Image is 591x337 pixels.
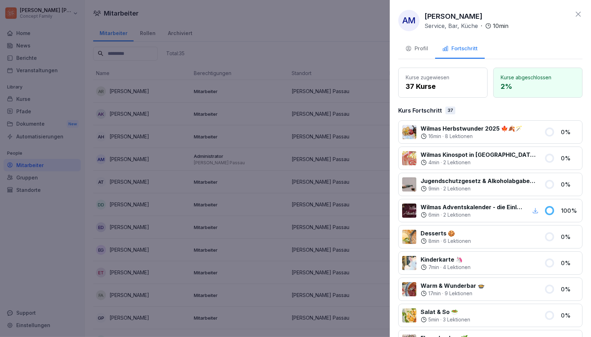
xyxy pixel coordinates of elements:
p: 4 Lektionen [443,264,471,271]
p: 2 Lektionen [443,185,471,192]
p: 5 min [428,316,439,323]
p: 9 min [428,185,439,192]
p: 0 % [561,259,579,267]
p: Wilmas Herbstwunder 2025 🍁🍂🪄 [421,124,522,133]
p: 0 % [561,128,579,136]
p: 10 min [493,22,508,30]
p: 17 min [428,290,441,297]
div: · [421,211,522,218]
p: 0 % [561,233,579,241]
p: 0 % [561,285,579,293]
div: Profil [405,45,428,53]
button: Fortschritt [435,40,485,59]
p: 0 % [561,311,579,320]
p: 2 % [501,81,575,92]
div: · [421,238,471,245]
p: Wilmas Adventskalender - die Einlösephase [421,203,522,211]
div: 37 [445,107,455,114]
p: 2 Lektionen [443,159,471,166]
p: 7 min [428,264,439,271]
div: AM [398,10,420,31]
p: Jugendschutzgesetz & Alkoholabgabe in der Gastronomie 🧒🏽 [421,177,536,185]
p: Kurse zugewiesen [406,74,480,81]
div: · [421,264,471,271]
div: · [421,159,536,166]
p: Service, Bar, Küche [424,22,478,30]
p: 3 Lektionen [443,316,470,323]
p: 9 Lektionen [445,290,472,297]
div: · [421,185,536,192]
p: 6 min [428,211,439,218]
p: 4 min [428,159,439,166]
p: Kurse abgeschlossen [501,74,575,81]
p: Kinderkarte 🦄 [421,255,471,264]
p: 8 Lektionen [445,133,473,140]
div: · [421,316,470,323]
p: Warm & Wunderbar 🍲 [421,281,485,290]
div: · [424,22,508,30]
p: Desserts 🍪 [421,229,471,238]
div: · [421,133,522,140]
p: Kurs Fortschritt [398,106,442,115]
p: 16 min [428,133,441,140]
p: 0 % [561,180,579,189]
div: Fortschritt [442,45,478,53]
p: 100 % [561,206,579,215]
p: 8 min [428,238,439,245]
p: 0 % [561,154,579,162]
p: 6 Lektionen [443,238,471,245]
p: Wilmas Kinospot in [GEOGRAPHIC_DATA] 🎞️🍿 [421,150,536,159]
p: 2 Lektionen [443,211,471,218]
p: Salat & So 🥗 [421,308,470,316]
p: [PERSON_NAME] [424,11,483,22]
div: · [421,290,485,297]
p: 37 Kurse [406,81,480,92]
button: Profil [398,40,435,59]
